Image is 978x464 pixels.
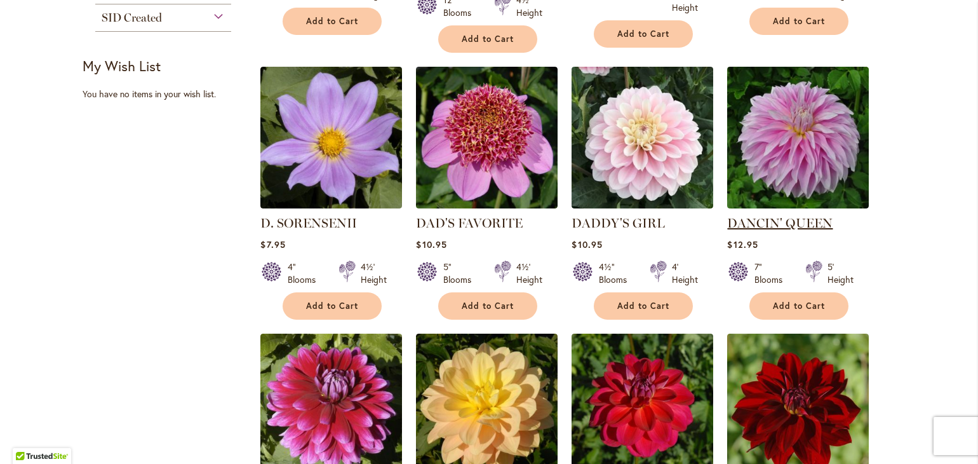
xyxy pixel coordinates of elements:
[827,261,854,286] div: 5' Height
[443,261,479,286] div: 5" Blooms
[773,16,825,27] span: Add to Cart
[754,261,790,286] div: 7" Blooms
[462,301,514,311] span: Add to Cart
[416,199,558,211] a: DAD'S FAVORITE
[617,301,669,311] span: Add to Cart
[516,261,542,286] div: 4½' Height
[438,25,537,53] button: Add to Cart
[260,238,285,250] span: $7.95
[727,215,833,231] a: DANCIN' QUEEN
[283,8,382,35] button: Add to Cart
[572,238,602,250] span: $10.95
[416,67,558,208] img: DAD'S FAVORITE
[83,57,161,75] strong: My Wish List
[572,215,665,231] a: DADDY'S GIRL
[749,8,848,35] button: Add to Cart
[727,199,869,211] a: Dancin' Queen
[594,292,693,320] button: Add to Cart
[260,199,402,211] a: D. SORENSENII
[283,292,382,320] button: Add to Cart
[672,261,698,286] div: 4' Height
[617,29,669,39] span: Add to Cart
[599,261,634,286] div: 4½" Blooms
[727,67,869,208] img: Dancin' Queen
[102,11,162,25] span: SID Created
[260,67,402,208] img: D. SORENSENII
[288,261,323,286] div: 4" Blooms
[572,67,713,208] img: DADDY'S GIRL
[727,238,758,250] span: $12.95
[594,20,693,48] button: Add to Cart
[773,301,825,311] span: Add to Cart
[83,88,252,100] div: You have no items in your wish list.
[306,16,358,27] span: Add to Cart
[438,292,537,320] button: Add to Cart
[416,215,523,231] a: DAD'S FAVORITE
[749,292,848,320] button: Add to Cart
[361,261,387,286] div: 4½' Height
[416,238,446,250] span: $10.95
[306,301,358,311] span: Add to Cart
[572,199,713,211] a: DADDY'S GIRL
[10,419,45,454] iframe: Launch Accessibility Center
[260,215,357,231] a: D. SORENSENII
[462,34,514,44] span: Add to Cart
